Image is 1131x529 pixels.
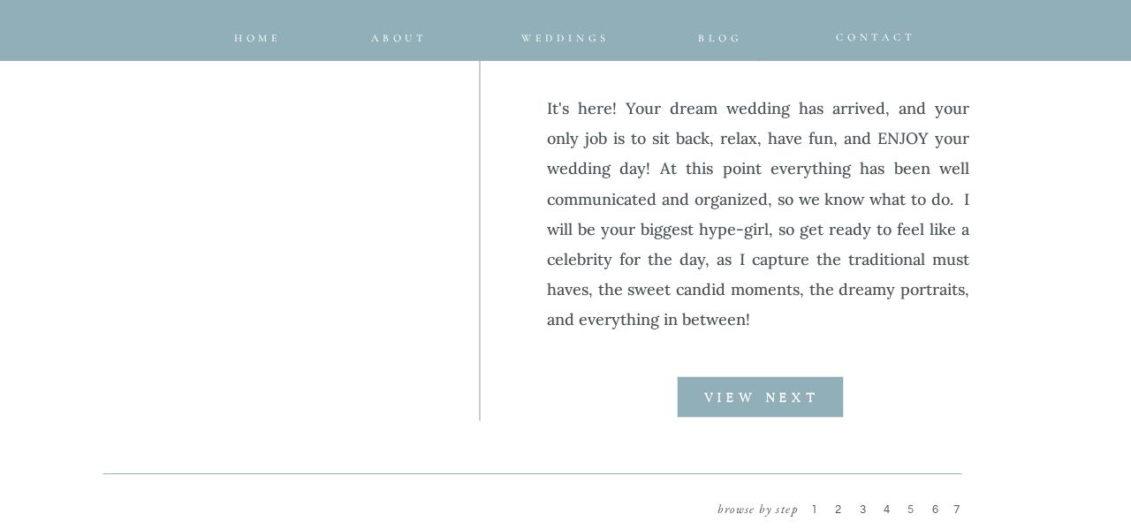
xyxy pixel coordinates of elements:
[811,503,822,516] span: 1
[507,28,624,40] a: Weddings
[547,94,969,336] p: It's here! Your dream wedding has arrived, and your only job is to sit back, relax, have fun, and...
[835,503,846,516] span: 2
[836,27,899,39] a: CONTACT
[811,502,831,524] a: 1
[678,390,846,404] a: VIEW NEXT
[836,31,916,43] span: CONTACT
[835,502,854,524] a: 2
[907,502,927,524] a: 5
[932,503,943,516] span: 6
[860,503,870,516] span: 3
[932,502,952,524] a: 6
[884,503,894,516] span: 4
[860,502,873,524] a: 3
[521,32,610,44] span: Weddings
[884,502,899,524] a: 4
[704,392,819,404] b: VIEW NEXT
[371,28,421,39] a: about
[953,502,973,524] a: 7
[232,28,284,39] a: home
[698,32,742,44] span: Blog
[234,32,282,44] span: home
[668,497,798,517] p: browse by step
[685,28,756,39] a: Blog
[907,503,918,516] span: 5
